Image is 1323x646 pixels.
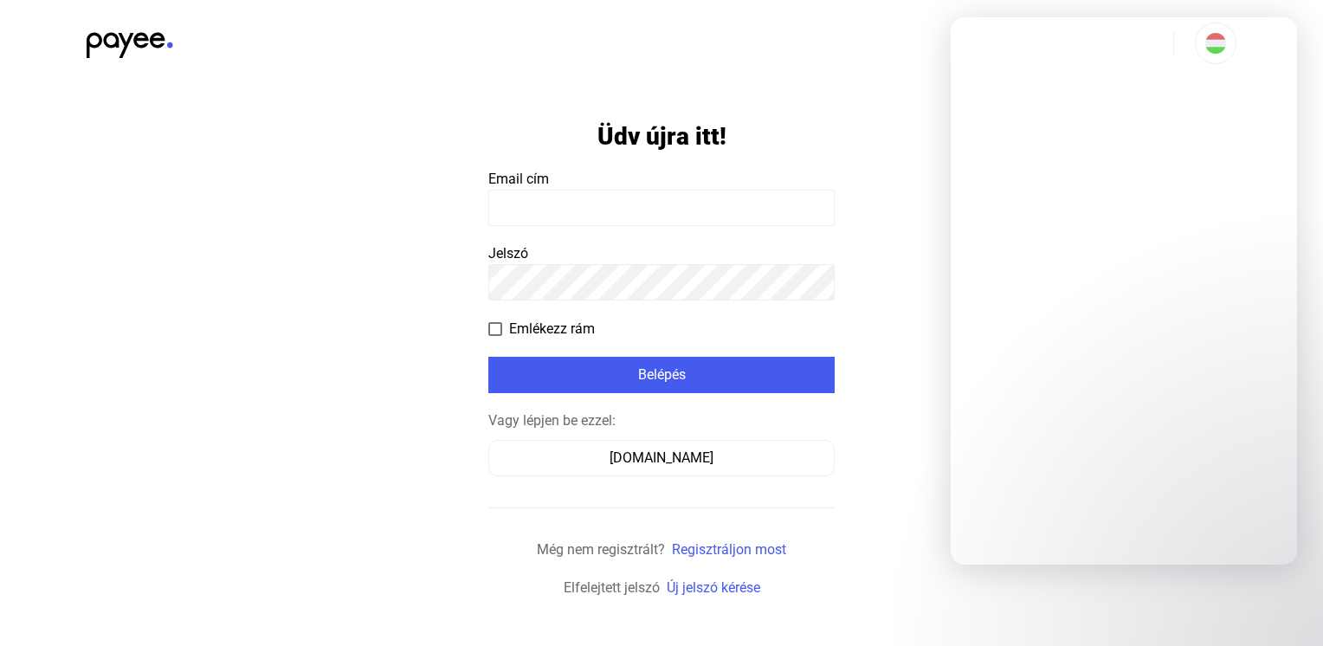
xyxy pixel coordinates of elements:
a: Regisztráljon most [672,541,786,558]
img: black-payee-blue-dot.svg [87,23,173,58]
div: Belépés [494,365,829,385]
span: Még nem regisztrált? [537,541,665,558]
span: Jelszó [488,245,528,262]
span: Email cím [488,171,549,187]
iframe: Intercom live chat [951,17,1297,565]
div: [DOMAIN_NAME] [494,448,829,468]
a: Új jelszó kérése [667,579,760,596]
button: Belépés [488,357,835,393]
iframe: Intercom live chat [1255,578,1297,620]
div: Vagy lépjen be ezzel: [488,410,835,431]
button: [DOMAIN_NAME] [488,440,835,476]
span: Elfelejtett jelszó [564,579,660,596]
span: Emlékezz rám [509,319,595,339]
h1: Üdv újra itt! [597,121,726,152]
a: [DOMAIN_NAME] [488,449,835,466]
